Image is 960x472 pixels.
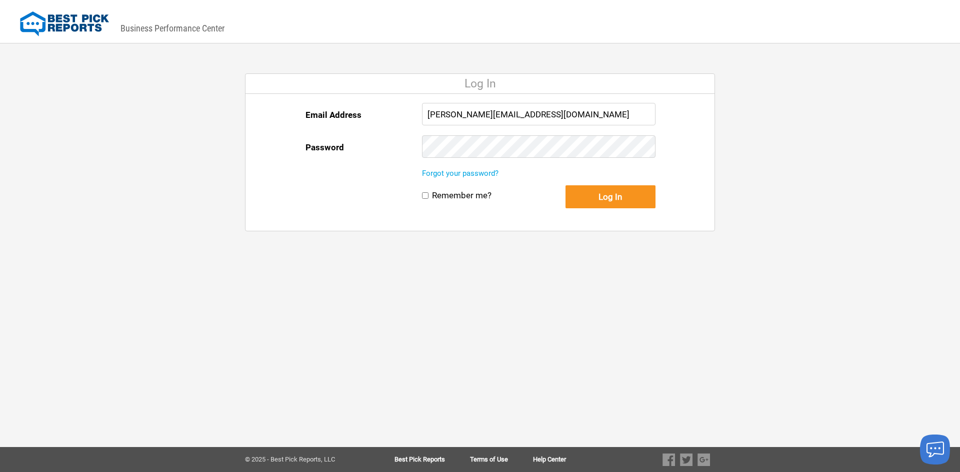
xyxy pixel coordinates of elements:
div: © 2025 - Best Pick Reports, LLC [245,456,362,463]
label: Password [305,135,344,159]
img: Best Pick Reports Logo [20,11,109,36]
a: Forgot your password? [422,169,498,178]
a: Best Pick Reports [394,456,470,463]
button: Log In [565,185,655,208]
label: Remember me? [432,190,491,201]
button: Launch chat [920,435,950,465]
div: Log In [245,74,714,94]
label: Email Address [305,103,361,127]
a: Help Center [533,456,566,463]
a: Terms of Use [470,456,533,463]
